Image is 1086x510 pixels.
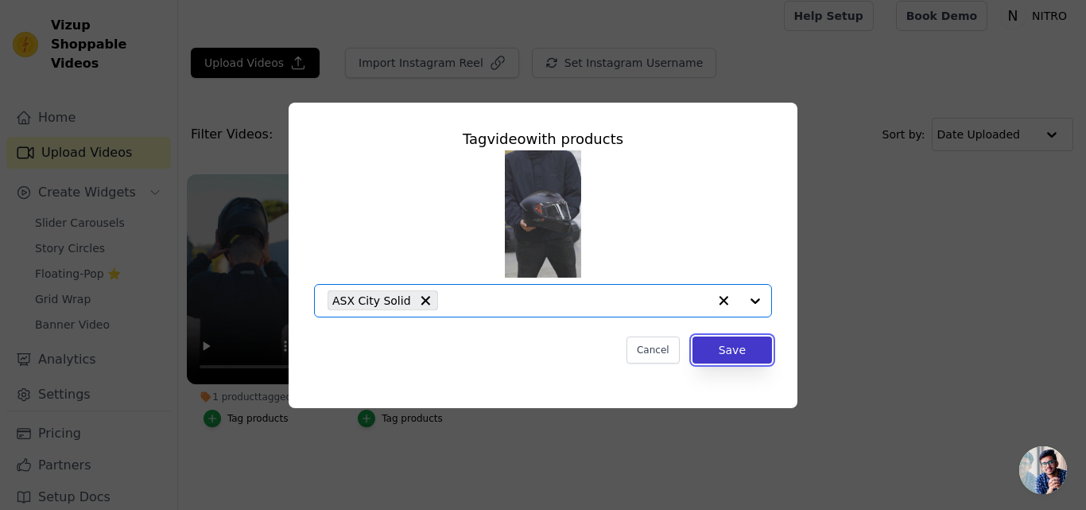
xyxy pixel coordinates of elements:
span: ASX City Solid [332,291,411,310]
div: Bate-papo aberto [1019,446,1067,494]
button: Save [692,337,772,364]
button: Cancel [626,337,680,364]
img: tn-2a67cada6e5d41268861d51d79e523c7.png [505,150,581,278]
div: Tag video with products [314,128,772,150]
